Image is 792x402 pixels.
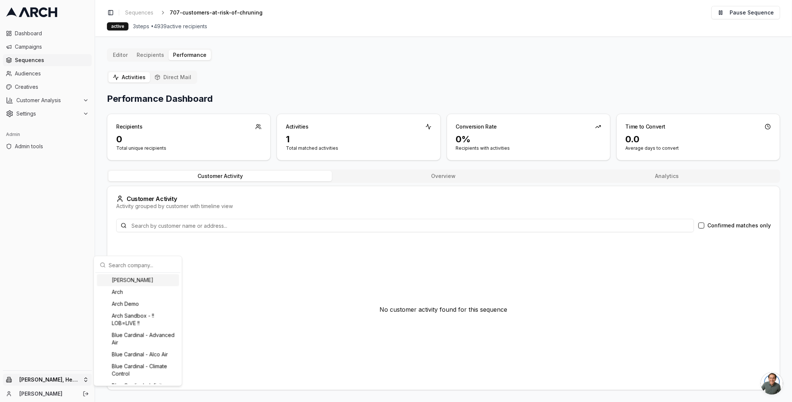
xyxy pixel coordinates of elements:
[97,360,179,380] div: Blue Cardinal - Climate Control
[97,348,179,360] div: Blue Cardinal - Alco Air
[97,329,179,348] div: Blue Cardinal - Advanced Air
[97,298,179,310] div: Arch Demo
[95,273,180,384] div: Suggestions
[97,274,179,286] div: [PERSON_NAME]
[97,286,179,298] div: Arch
[97,310,179,329] div: Arch Sandbox - !! LOB=LIVE !!
[97,380,179,399] div: Blue Cardinal - Infinity [US_STATE] Air
[109,257,176,272] input: Search company...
